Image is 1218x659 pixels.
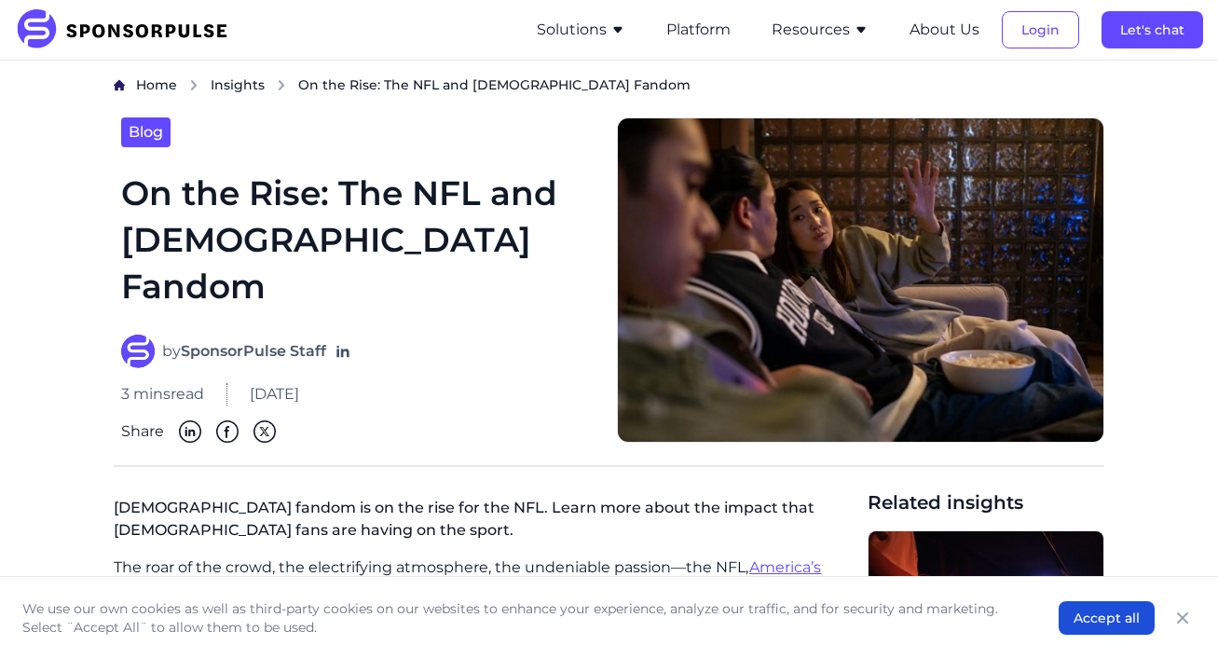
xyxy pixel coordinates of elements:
[181,342,326,360] strong: SponsorPulse Staff
[136,76,177,95] a: Home
[216,420,239,443] img: Facebook
[253,420,276,443] img: Twitter
[298,76,691,94] span: On the Rise: The NFL and [DEMOGRAPHIC_DATA] Fandom
[1102,21,1203,38] a: Let's chat
[211,76,265,93] span: Insights
[276,79,287,91] img: chevron right
[250,383,299,405] span: [DATE]
[188,79,199,91] img: chevron right
[1170,605,1196,631] button: Close
[121,420,164,443] span: Share
[1002,11,1079,48] button: Login
[1059,601,1155,635] button: Accept all
[15,9,241,50] img: SponsorPulse
[179,420,201,443] img: Linkedin
[22,599,1021,637] p: We use our own cookies as well as third-party cookies on our websites to enhance your experience,...
[121,335,155,368] img: SponsorPulse Staff
[121,170,594,313] h1: On the Rise: The NFL and [DEMOGRAPHIC_DATA] Fandom
[211,76,265,95] a: Insights
[666,21,731,38] a: Platform
[121,117,171,147] a: Blog
[868,489,1104,515] span: Related insights
[1002,21,1079,38] a: Login
[334,342,352,361] a: Follow on LinkedIn
[114,556,853,646] p: The roar of the crowd, the electrifying atmosphere, the undeniable passion—the NFL, , has long be...
[910,21,979,38] a: About Us
[617,117,1104,444] img: Image Courtesy Ron Lach via Pexels
[114,489,853,556] p: [DEMOGRAPHIC_DATA] fandom is on the rise for the NFL. Learn more about the impact that [DEMOGRAPH...
[1102,11,1203,48] button: Let's chat
[666,19,731,41] button: Platform
[162,340,326,363] span: by
[910,19,979,41] button: About Us
[136,76,177,93] span: Home
[772,19,869,41] button: Resources
[537,19,625,41] button: Solutions
[114,79,125,91] img: Home
[121,383,204,405] span: 3 mins read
